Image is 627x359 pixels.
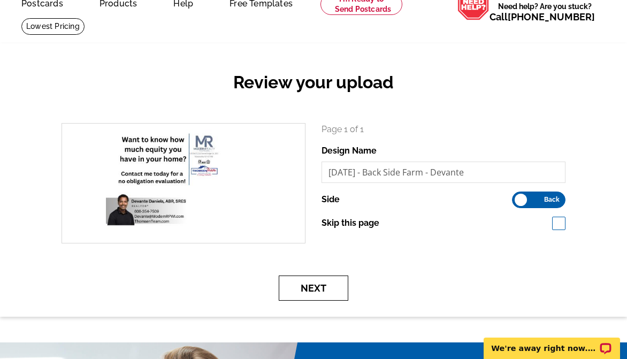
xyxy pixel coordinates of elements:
button: Next [279,276,348,301]
h2: Review your upload [53,72,574,93]
span: Call [490,11,595,22]
p: Page 1 of 1 [322,123,565,136]
label: Skip this page [322,217,379,230]
label: Side [322,193,340,206]
label: Design Name [322,144,377,157]
a: [PHONE_NUMBER] [508,11,595,22]
span: Back [544,197,560,202]
input: File Name [322,162,565,183]
span: Need help? Are you stuck? [490,1,600,22]
iframe: LiveChat chat widget [477,325,627,359]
